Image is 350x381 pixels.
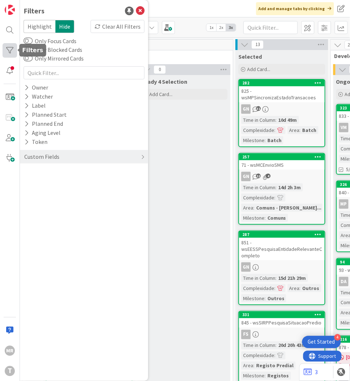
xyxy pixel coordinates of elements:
[242,80,325,86] div: 282
[238,53,262,60] span: Selected
[226,24,236,31] span: 3x
[154,65,166,74] span: 0
[288,126,300,134] div: Area
[241,116,275,124] div: Time in Column
[5,5,15,15] img: Visit kanbanzone.com
[243,21,298,34] input: Quick Filter...
[239,160,325,170] div: 71 - wsMCEnvioSMS
[241,284,274,292] div: Complexidade
[241,294,264,302] div: Milestone
[238,153,325,225] a: 25771 - wsMCEnvioSMSGNTime in Column:14d 2h 3mComplexidade:Area:Comuns - [PERSON_NAME]...Mileston...
[55,20,74,33] span: Hide
[239,154,325,160] div: 257
[247,66,270,73] span: Add Card...
[5,366,15,376] div: T
[241,341,275,349] div: Time in Column
[253,362,254,370] span: :
[275,274,276,282] span: :
[308,339,335,346] div: Get Started
[264,372,266,380] span: :
[304,368,318,377] a: 3
[241,262,251,272] div: GN
[241,352,274,360] div: Complexidade
[91,20,145,33] div: Clear All Filters
[241,204,253,212] div: Area
[24,152,60,161] div: Custom Fields
[24,54,84,63] label: Only Mirrored Cards
[276,274,308,282] div: 15d 21h 29m
[264,136,266,144] span: :
[275,183,276,191] span: :
[239,262,325,272] div: GN
[301,284,321,292] div: Outros
[24,137,48,146] div: Token
[24,55,33,62] button: Only Mirrored Cards
[24,20,55,33] span: Highlight
[239,330,325,339] div: FS
[266,174,271,178] span: 4
[241,372,264,380] div: Milestone
[239,80,325,102] div: 282825 - wsMPSincronizaEstadoTransacoes
[24,5,45,16] div: Filters
[241,136,264,144] div: Milestone
[241,194,274,202] div: Complexidade
[288,284,300,292] div: Area
[339,123,349,132] div: VM
[334,334,341,341] div: 4
[241,214,264,222] div: Milestone
[274,352,275,360] span: :
[24,83,49,92] div: Owner
[239,80,325,86] div: 282
[300,284,301,292] span: :
[239,104,325,114] div: GN
[256,2,334,15] div: Add and manage tabs by clicking
[207,24,216,31] span: 1x
[239,238,325,260] div: 851 - wsEESSPesquisaEntidadeRelevanteCompleto
[300,126,301,134] span: :
[242,232,325,237] div: 287
[276,116,299,124] div: 10d 49m
[251,40,264,49] span: 13
[276,341,308,349] div: 20d 20h 43m
[239,231,325,238] div: 287
[239,312,325,318] div: 331
[254,204,324,212] div: Comuns - [PERSON_NAME]...
[256,106,261,111] span: 31
[253,204,254,212] span: :
[266,136,283,144] div: Batch
[24,37,33,45] button: Only Focus Cards
[275,341,276,349] span: :
[339,277,349,286] div: DA
[24,45,82,54] label: Only Blocked Cards
[241,274,275,282] div: Time in Column
[242,312,325,318] div: 331
[24,110,67,119] div: Planned Start
[22,47,43,54] h5: Filters
[239,231,325,260] div: 287851 - wsEESSPesquisaEntidadeRelevanteCompleto
[266,214,288,222] div: Comuns
[241,104,251,114] div: GN
[149,91,172,98] span: Add Card...
[266,372,291,380] div: Registos
[274,194,275,202] span: :
[24,128,61,137] div: Aging Level
[274,126,275,134] span: :
[24,92,54,101] div: Watcher
[275,116,276,124] span: :
[241,126,274,134] div: Complexidade
[24,119,64,128] div: Planned End
[256,174,261,178] span: 12
[15,1,33,10] span: Support
[141,78,187,85] span: Ready 4 Selection
[242,154,325,160] div: 257
[264,214,266,222] span: :
[241,183,275,191] div: Time in Column
[239,86,325,102] div: 825 - wsMPSincronizaEstadoTransacoes
[216,24,226,31] span: 2x
[339,199,349,209] div: MP
[238,231,325,305] a: 287851 - wsEESSPesquisaEntidadeRelevanteCompletoGNTime in Column:15d 21h 29mComplexidade:Area:Out...
[266,294,286,302] div: Outros
[239,172,325,181] div: GN
[239,312,325,328] div: 331845 - wsSIRPPesquisaSituacaoPredio
[24,66,145,79] input: Quick Filter...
